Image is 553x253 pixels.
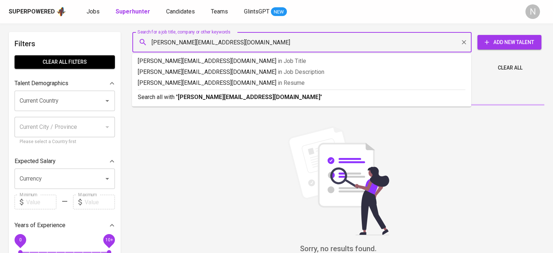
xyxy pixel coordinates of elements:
[15,55,115,69] button: Clear All filters
[498,63,522,72] span: Clear All
[483,38,536,47] span: Add New Talent
[116,7,152,16] a: Superhunter
[87,7,101,16] a: Jobs
[15,76,115,91] div: Talent Demographics
[211,7,229,16] a: Teams
[459,37,469,47] button: Clear
[244,7,287,16] a: GlintsGPT NEW
[138,57,465,66] p: [PERSON_NAME][EMAIL_ADDRESS][DOMAIN_NAME]
[178,94,320,100] b: [PERSON_NAME][EMAIL_ADDRESS][DOMAIN_NAME]
[166,7,196,16] a: Candidates
[85,195,115,209] input: Value
[495,61,525,75] button: Clear All
[102,174,112,184] button: Open
[116,8,150,15] b: Superhunter
[20,138,110,146] p: Please select a Country first
[15,79,68,88] p: Talent Demographics
[56,6,66,17] img: app logo
[525,4,540,19] div: N
[278,58,306,64] span: in Job Title
[9,8,55,16] div: Superpowered
[20,58,109,67] span: Clear All filters
[15,157,56,166] p: Expected Salary
[138,93,465,102] p: Search all with " "
[87,8,100,15] span: Jobs
[278,79,305,86] span: in Resume
[477,35,541,50] button: Add New Talent
[9,6,66,17] a: Superpoweredapp logo
[271,8,287,16] span: NEW
[138,79,465,87] p: [PERSON_NAME][EMAIL_ADDRESS][DOMAIN_NAME]
[15,221,65,230] p: Years of Experience
[15,154,115,169] div: Expected Salary
[19,237,21,242] span: 0
[211,8,228,15] span: Teams
[138,68,465,76] p: [PERSON_NAME][EMAIL_ADDRESS][DOMAIN_NAME]
[26,195,56,209] input: Value
[15,38,115,50] h6: Filters
[166,8,195,15] span: Candidates
[278,68,324,75] span: in Job Description
[15,218,115,233] div: Years of Experience
[284,126,393,235] img: file_searching.svg
[244,8,269,15] span: GlintsGPT
[105,237,113,242] span: 10+
[102,96,112,106] button: Open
